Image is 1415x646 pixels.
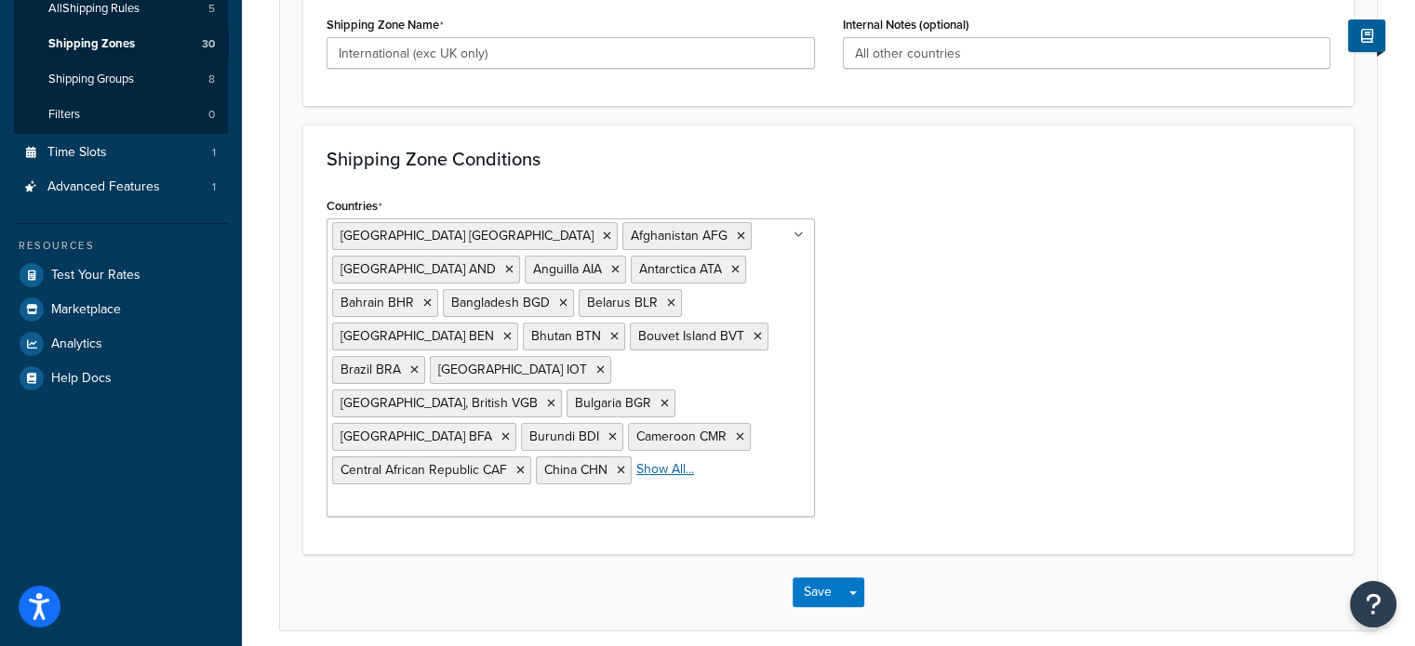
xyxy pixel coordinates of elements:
[636,460,694,479] a: Show All...
[638,326,744,346] span: Bouvet Island BVT
[14,136,228,170] a: Time Slots1
[14,238,228,254] div: Resources
[575,393,651,413] span: Bulgaria BGR
[327,199,382,214] label: Countries
[1348,20,1385,52] button: Show Help Docs
[48,72,134,87] span: Shipping Groups
[212,179,216,195] span: 1
[14,136,228,170] li: Time Slots
[208,1,215,17] span: 5
[14,98,228,132] li: Filters
[14,170,228,204] a: Advanced Features1
[340,293,414,312] span: Bahrain BHR
[202,36,215,52] span: 30
[529,427,599,446] span: Burundi BDI
[843,18,969,32] label: Internal Notes (optional)
[51,302,121,318] span: Marketplace
[48,1,140,17] span: All Shipping Rules
[212,145,216,161] span: 1
[340,360,401,379] span: Brazil BRA
[48,107,80,123] span: Filters
[51,371,112,387] span: Help Docs
[47,145,107,161] span: Time Slots
[544,460,607,480] span: China CHN
[340,259,496,279] span: [GEOGRAPHIC_DATA] AND
[14,362,228,395] a: Help Docs
[14,170,228,204] li: Advanced Features
[14,258,228,292] a: Test Your Rates
[48,36,135,52] span: Shipping Zones
[14,98,228,132] a: Filters0
[14,27,228,61] li: Shipping Zones
[1350,581,1396,627] button: Open Resource Center
[533,259,602,279] span: Anguilla AIA
[47,179,160,195] span: Advanced Features
[793,577,843,607] button: Save
[639,259,722,279] span: Antarctica ATA
[51,336,102,352] span: Analytics
[14,293,228,326] a: Marketplace
[14,27,228,61] a: Shipping Zones30
[451,293,550,312] span: Bangladesh BGD
[340,460,507,480] span: Central African Republic CAF
[327,149,1330,169] h3: Shipping Zone Conditions
[14,327,228,361] a: Analytics
[51,268,140,283] span: Test Your Rates
[340,326,494,346] span: [GEOGRAPHIC_DATA] BEN
[208,72,215,87] span: 8
[531,326,601,346] span: Bhutan BTN
[340,393,538,413] span: [GEOGRAPHIC_DATA], British VGB
[587,293,658,312] span: Belarus BLR
[340,427,492,446] span: [GEOGRAPHIC_DATA] BFA
[327,18,444,33] label: Shipping Zone Name
[14,62,228,97] li: Shipping Groups
[14,62,228,97] a: Shipping Groups8
[631,226,728,245] span: Afghanistan AFG
[340,226,594,245] span: [GEOGRAPHIC_DATA] [GEOGRAPHIC_DATA]
[438,360,587,379] span: [GEOGRAPHIC_DATA] IOT
[208,107,215,123] span: 0
[636,427,727,446] span: Cameroon CMR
